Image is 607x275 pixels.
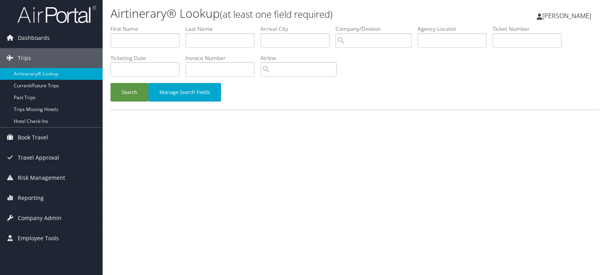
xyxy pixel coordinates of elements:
span: Employee Tools [18,228,59,248]
span: Travel Approval [18,148,59,168]
span: Book Travel [18,128,48,147]
label: First Name [111,25,185,33]
small: (at least one field required) [220,8,333,21]
label: Company/Division [335,25,418,33]
label: Last Name [185,25,260,33]
a: [PERSON_NAME] [537,4,599,28]
button: Manage Search Fields [148,83,221,102]
label: Agency Locator [418,25,493,33]
span: Reporting [18,188,44,208]
label: Ticket Number [493,25,568,33]
img: airportal-logo.png [17,5,96,24]
button: Search [111,83,148,102]
span: Risk Management [18,168,65,188]
label: Arrival City [260,25,335,33]
span: [PERSON_NAME] [542,11,591,20]
label: Airline [260,54,343,62]
label: Invoice Number [185,54,260,62]
h1: Airtinerary® Lookup [111,5,436,22]
label: Ticketing Date [111,54,185,62]
span: Company Admin [18,208,62,228]
span: Dashboards [18,28,50,48]
span: Trips [18,48,31,68]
